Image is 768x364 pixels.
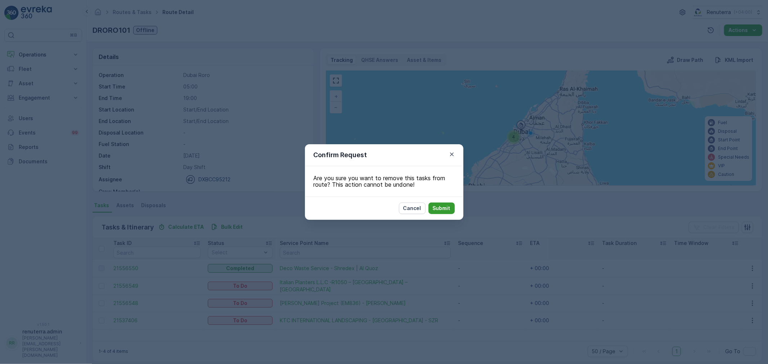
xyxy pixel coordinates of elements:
[403,205,421,212] p: Cancel
[433,205,450,212] p: Submit
[305,166,463,196] div: Are you sure you want to remove this tasks from route? This action cannot be undone!
[314,150,367,160] p: Confirm Request
[399,203,426,214] button: Cancel
[428,203,455,214] button: Submit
